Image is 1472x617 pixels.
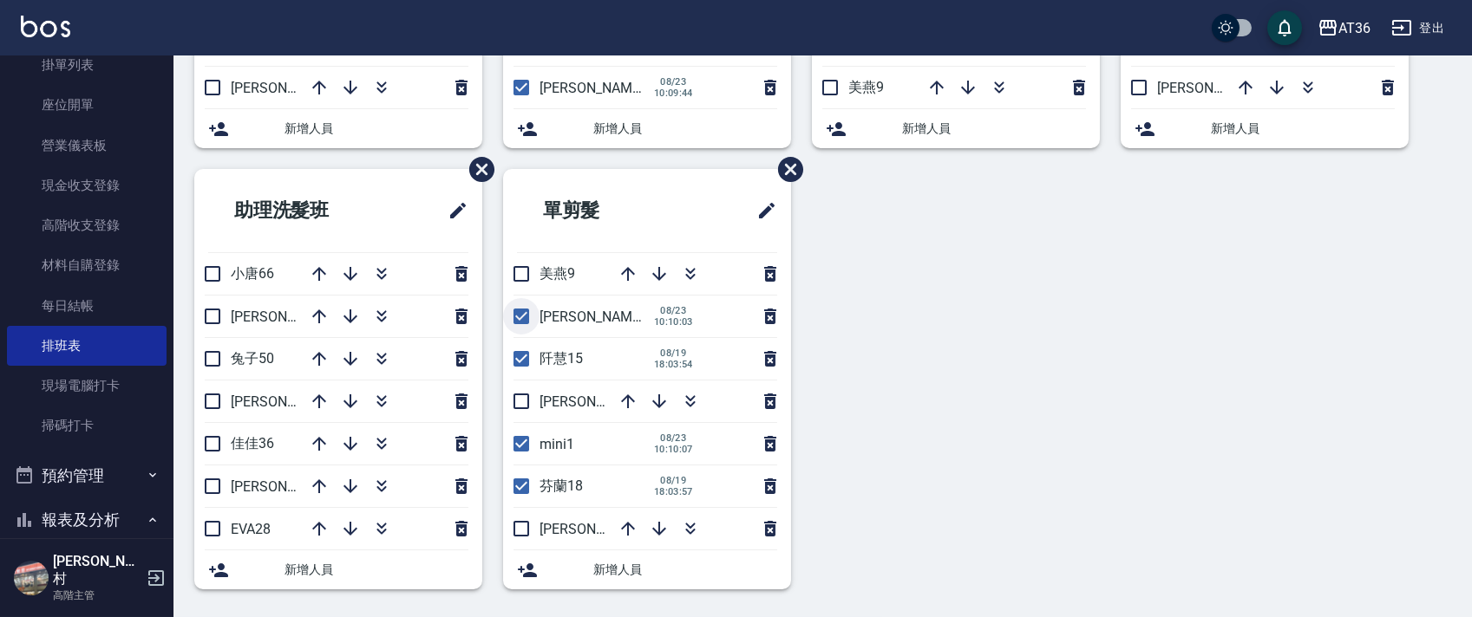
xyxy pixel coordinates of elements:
[231,393,350,410] span: [PERSON_NAME]59
[540,265,575,282] span: 美燕9
[654,475,693,486] span: 08/19
[1338,17,1371,39] div: AT36
[7,85,167,125] a: 座位開單
[7,406,167,445] a: 掃碼打卡
[654,444,693,455] span: 10:10:07
[7,166,167,205] a: 現金收支登錄
[503,109,791,148] div: 新增人員
[231,265,274,282] span: 小唐66
[540,80,651,96] span: [PERSON_NAME]6
[285,120,468,138] span: 新增人員
[654,305,693,316] span: 08/23
[848,79,884,95] span: 美燕9
[654,88,693,99] span: 10:09:44
[540,350,583,367] span: 阡慧15
[7,286,167,326] a: 每日結帳
[746,190,777,231] span: 修改班表的標題
[654,347,693,359] span: 08/19
[654,359,693,370] span: 18:03:54
[14,561,49,595] img: Person
[593,561,777,579] span: 新增人員
[7,245,167,285] a: 材料自購登錄
[53,553,141,588] h5: [PERSON_NAME]村
[902,120,1086,138] span: 新增人員
[208,179,396,242] h2: 助理洗髮班
[593,120,777,138] span: 新增人員
[7,366,167,406] a: 現場電腦打卡
[1121,109,1409,148] div: 新增人員
[654,316,693,328] span: 10:10:03
[231,435,274,451] span: 佳佳36
[231,80,350,96] span: [PERSON_NAME]11
[540,308,651,325] span: [PERSON_NAME]6
[654,432,693,444] span: 08/23
[765,144,806,195] span: 刪除班表
[1311,10,1377,46] button: AT36
[7,205,167,245] a: 高階收支登錄
[1267,10,1302,45] button: save
[540,521,659,537] span: [PERSON_NAME]16
[7,453,167,498] button: 預約管理
[231,478,350,495] span: [PERSON_NAME]55
[1157,80,1277,96] span: [PERSON_NAME]16
[540,477,583,494] span: 芬蘭18
[194,550,482,589] div: 新增人員
[7,126,167,166] a: 營業儀表板
[53,588,141,603] p: 高階主管
[21,16,70,37] img: Logo
[503,550,791,589] div: 新增人員
[231,521,271,537] span: EVA28
[285,561,468,579] span: 新增人員
[540,436,574,452] span: mini1
[456,144,497,195] span: 刪除班表
[1384,12,1451,44] button: 登出
[654,76,693,88] span: 08/23
[437,190,468,231] span: 修改班表的標題
[654,486,693,497] span: 18:03:57
[7,45,167,85] a: 掛單列表
[231,350,274,367] span: 兔子50
[517,179,686,242] h2: 單剪髮
[1211,120,1395,138] span: 新增人員
[7,497,167,542] button: 報表及分析
[540,393,659,410] span: [PERSON_NAME]11
[812,109,1100,148] div: 新增人員
[7,326,167,366] a: 排班表
[194,109,482,148] div: 新增人員
[231,308,350,325] span: [PERSON_NAME]58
